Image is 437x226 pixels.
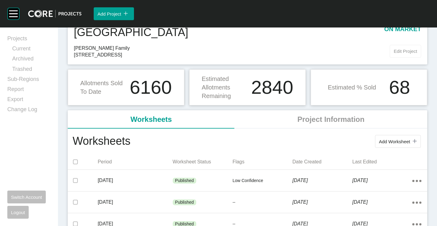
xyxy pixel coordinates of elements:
[73,133,130,149] h1: Worksheets
[384,25,421,40] p: on market
[389,78,410,97] h1: 68
[175,178,194,184] p: Published
[202,75,247,100] p: Estimated Allotments Remaining
[12,65,51,75] a: Trashed
[97,11,121,16] span: Add Project
[7,191,46,203] button: Switch Account
[390,45,421,58] button: Edit Project
[394,49,417,54] span: Edit Project
[7,75,51,86] a: Sub-Regions
[28,10,81,18] img: core-logo-dark.3138cae2.png
[251,78,293,97] h1: 2840
[11,210,25,215] span: Logout
[74,52,390,58] span: [STREET_ADDRESS]
[235,110,427,129] li: Project Information
[98,199,172,206] p: [DATE]
[80,79,126,96] p: Allotments Sold To Date
[175,199,194,206] p: Published
[12,55,51,65] a: Archived
[352,159,412,165] p: Last Edited
[233,178,292,184] p: Low Confidence
[94,7,134,20] button: Add Project
[7,86,51,96] a: Report
[292,159,352,165] p: Date Created
[328,83,376,92] p: Estimated % Sold
[352,199,412,206] p: [DATE]
[74,25,188,40] h1: [GEOGRAPHIC_DATA]
[292,177,352,184] p: [DATE]
[11,195,42,200] span: Switch Account
[233,159,292,165] p: Flags
[375,135,421,148] button: Add Worksheet
[98,177,172,184] p: [DATE]
[7,206,29,219] button: Logout
[12,45,51,55] a: Current
[379,139,410,144] span: Add Worksheet
[98,159,172,165] p: Period
[352,177,412,184] p: [DATE]
[173,159,233,165] p: Worksheet Status
[130,78,172,97] h1: 6160
[7,106,51,116] a: Change Log
[233,199,292,206] p: --
[7,96,51,106] a: Export
[74,45,390,52] span: [PERSON_NAME] Family
[68,110,235,129] li: Worksheets
[292,199,352,206] p: [DATE]
[7,35,51,45] a: Projects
